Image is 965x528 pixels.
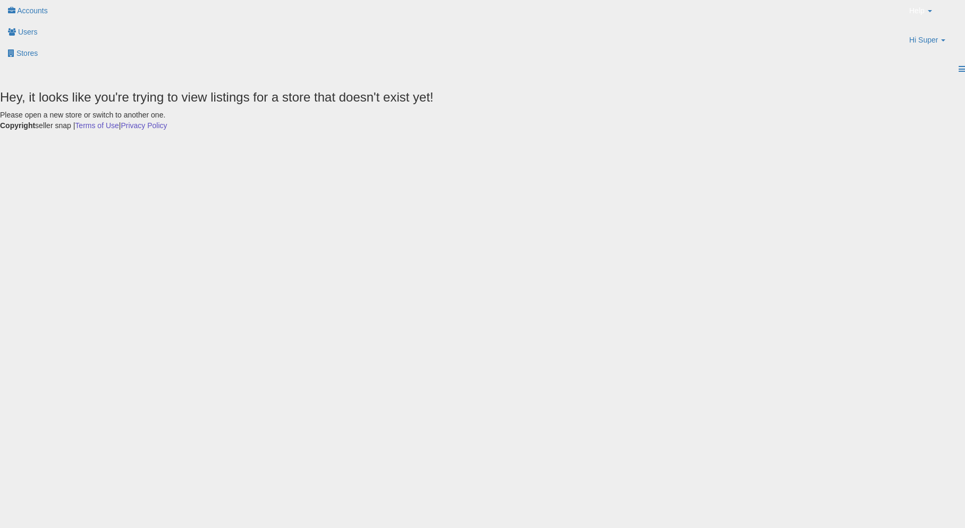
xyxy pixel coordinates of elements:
span: Accounts [17,6,48,15]
a: Privacy Policy [121,121,167,130]
span: Stores [16,49,38,57]
span: Help [909,5,925,16]
a: Terms of Use [75,121,118,130]
span: Hi Super [909,35,938,45]
a: Hi Super [901,29,965,58]
span: Users [18,28,38,36]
